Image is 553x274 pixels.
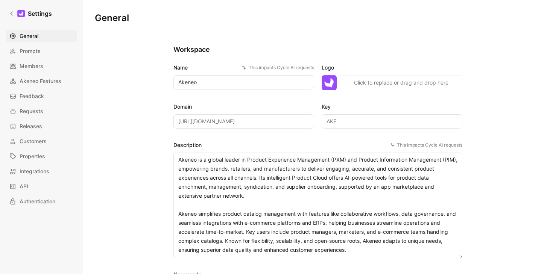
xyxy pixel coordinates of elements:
label: Name [173,63,314,72]
a: Requests [6,105,77,117]
label: Logo [322,63,462,72]
a: Feedback [6,90,77,102]
span: API [20,182,28,191]
textarea: Akeneo is a global leader in Product Experience Management (PXM) and Product Information Manageme... [173,153,462,258]
span: Akeneo Features [20,77,61,86]
span: Properties [20,152,45,161]
span: Members [20,62,43,71]
a: Authentication [6,195,77,207]
label: Key [322,102,462,111]
button: Click to replace or drag and drop here [340,75,462,90]
span: Prompts [20,47,41,56]
a: Prompts [6,45,77,57]
a: Integrations [6,165,77,177]
span: Releases [20,122,42,131]
span: Requests [20,107,43,116]
span: Authentication [20,197,55,206]
input: Some placeholder [173,114,314,129]
h1: General [95,12,129,24]
a: Settings [6,6,55,21]
span: Feedback [20,92,44,101]
a: Properties [6,150,77,162]
h1: Settings [28,9,52,18]
span: Integrations [20,167,49,176]
a: Releases [6,120,77,132]
span: General [20,32,38,41]
a: API [6,180,77,192]
a: Members [6,60,77,72]
label: Description [173,141,462,150]
h2: Workspace [173,45,462,54]
span: Customers [20,137,47,146]
div: This impacts Cycle AI requests [242,64,314,71]
label: Domain [173,102,314,111]
div: This impacts Cycle AI requests [390,141,462,149]
a: General [6,30,77,42]
a: Customers [6,135,77,147]
img: logo [322,75,337,90]
a: Akeneo Features [6,75,77,87]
